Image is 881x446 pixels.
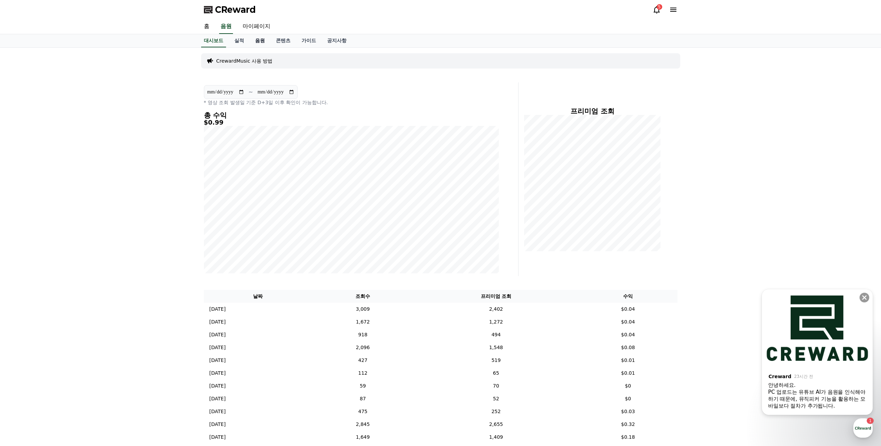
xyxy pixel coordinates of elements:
[312,431,413,444] td: 1,649
[413,316,578,328] td: 1,272
[215,4,256,15] span: CReward
[312,316,413,328] td: 1,672
[89,219,133,237] a: 설정
[204,111,499,119] h4: 총 수익
[579,380,677,392] td: $0
[413,303,578,316] td: 2,402
[312,328,413,341] td: 918
[657,4,662,10] div: 5
[413,380,578,392] td: 70
[579,392,677,405] td: $0
[198,19,215,34] a: 홈
[579,418,677,431] td: $0.32
[46,219,89,237] a: 1대화
[204,290,312,303] th: 날짜
[209,357,226,364] p: [DATE]
[219,19,233,34] a: 음원
[413,290,578,303] th: 프리미엄 조회
[413,405,578,418] td: 252
[107,230,115,235] span: 설정
[209,421,226,428] p: [DATE]
[312,367,413,380] td: 112
[209,382,226,390] p: [DATE]
[2,219,46,237] a: 홈
[579,328,677,341] td: $0.04
[209,318,226,326] p: [DATE]
[579,341,677,354] td: $0.08
[579,316,677,328] td: $0.04
[209,331,226,338] p: [DATE]
[579,290,677,303] th: 수익
[209,370,226,377] p: [DATE]
[204,119,499,126] h5: $0.99
[209,434,226,441] p: [DATE]
[204,4,256,15] a: CReward
[413,367,578,380] td: 65
[209,344,226,351] p: [DATE]
[204,99,499,106] p: * 영상 조회 발생일 기준 D+3일 이후 확인이 가능합니다.
[63,230,72,236] span: 대화
[312,303,413,316] td: 3,009
[312,354,413,367] td: 427
[413,341,578,354] td: 1,548
[413,392,578,405] td: 52
[579,303,677,316] td: $0.04
[524,107,661,115] h4: 프리미엄 조회
[579,367,677,380] td: $0.01
[250,34,270,47] a: 음원
[312,405,413,418] td: 475
[322,34,352,47] a: 공지사항
[209,395,226,402] p: [DATE]
[312,380,413,392] td: 59
[312,290,413,303] th: 조회수
[209,408,226,415] p: [DATE]
[22,230,26,235] span: 홈
[237,19,276,34] a: 마이페이지
[312,392,413,405] td: 87
[653,6,661,14] a: 5
[296,34,322,47] a: 가이드
[201,34,226,47] a: 대시보드
[413,431,578,444] td: 1,409
[312,418,413,431] td: 2,845
[209,306,226,313] p: [DATE]
[229,34,250,47] a: 실적
[312,341,413,354] td: 2,096
[579,431,677,444] td: $0.18
[249,88,253,96] p: ~
[413,328,578,341] td: 494
[270,34,296,47] a: 콘텐츠
[413,354,578,367] td: 519
[413,418,578,431] td: 2,655
[216,57,273,64] a: CrewardMusic 사용 방법
[579,405,677,418] td: $0.03
[70,219,73,225] span: 1
[579,354,677,367] td: $0.01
